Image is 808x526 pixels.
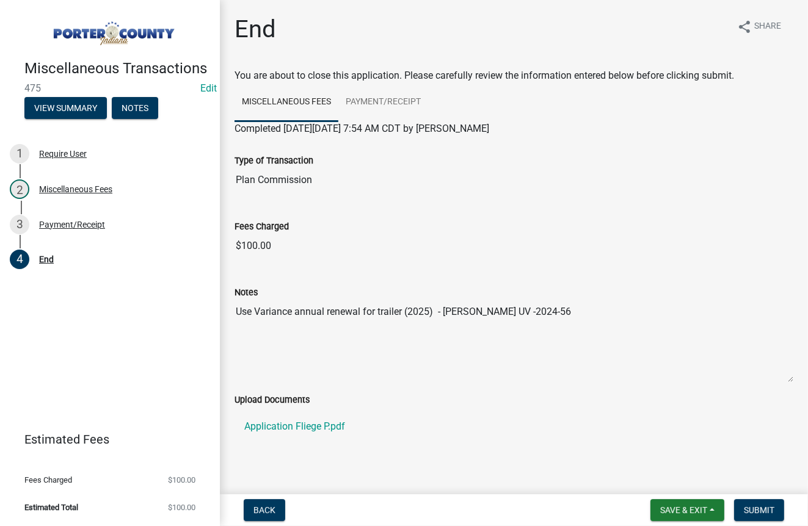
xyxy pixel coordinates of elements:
div: Require User [39,150,87,158]
span: Share [754,20,781,34]
div: 2 [10,179,29,199]
label: Notes [235,289,258,297]
a: Application Fliege P.pdf [235,412,793,441]
div: Payment/Receipt [39,220,105,229]
button: Back [244,499,285,521]
div: 4 [10,250,29,269]
wm-modal-confirm: Edit Application Number [200,82,217,94]
i: share [737,20,752,34]
span: Save & Exit [660,505,707,515]
button: shareShare [727,15,791,38]
label: Fees Charged [235,223,289,231]
span: Completed [DATE][DATE] 7:54 AM CDT by [PERSON_NAME] [235,123,489,134]
button: Notes [112,97,158,119]
h1: End [235,15,276,44]
span: 475 [24,82,195,94]
label: Upload Documents [235,396,310,405]
span: Fees Charged [24,476,72,484]
wm-modal-confirm: Summary [24,104,107,113]
a: Edit [200,82,217,94]
span: Submit [744,505,774,515]
span: Back [253,505,275,515]
div: 1 [10,144,29,164]
button: Submit [734,499,784,521]
span: Estimated Total [24,503,78,511]
img: Porter County, Indiana [24,13,200,47]
div: Role: Applicant [77,217,143,234]
a: Miscellaneous Fees [235,83,338,122]
a: Payment/Receipt [338,83,428,122]
span: $100.00 [168,476,195,484]
button: View Summary [24,97,107,119]
h4: Miscellaneous Transactions [24,60,210,77]
div: Miscellaneous Fees [39,185,112,193]
div: End [39,255,54,264]
button: Save & Exit [650,499,724,521]
label: Type of Transaction [235,157,313,165]
div: 3 [10,215,29,234]
span: $100.00 [168,503,195,511]
a: Estimated Fees [10,427,200,452]
wm-modal-confirm: Notes [112,104,158,113]
textarea: Use Variance annual renewal for trailer (2025) - [PERSON_NAME] UV -2024-56 [235,300,793,383]
div: You are about to close this application. Please carefully review the information entered below be... [235,68,793,470]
